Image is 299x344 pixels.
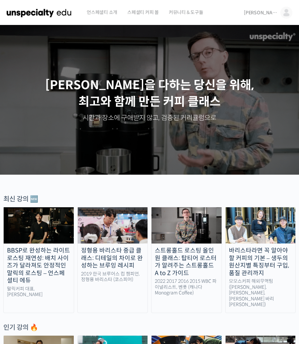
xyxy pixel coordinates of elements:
[151,207,222,313] a: 스트롱홀드 로스팅 올인원 클래스: 탑티어 로스터가 알려주는 스트롱홀드 A to Z 가이드 2022 2017 2016 2015 WBC 파이널리스트, 벤풋 (캐나다 Monogra...
[61,221,69,227] span: 대화
[151,247,222,277] div: 스트롱홀드 로스팅 올인원 클래스: 탑티어 로스터가 알려주는 스트롱홀드 A to Z 가이드
[3,207,74,313] a: BBSP로 완성하는 라이트 로스팅 재연성: 배치 사이즈가 달라져도 안정적인 말릭의 로스팅 – 언스페셜티 에듀 말릭커피 대표, [PERSON_NAME]
[151,278,222,296] div: 2022 2017 2016 2015 WBC 파이널리스트, 벤풋 (캐나다 Monogram Coffee)
[226,247,296,277] div: 바리스타라면 꼭 알아야 할 커피의 기본 – 생두의 원산지별 특징부터 구입, 품질 관리까지
[21,221,25,226] span: 홈
[151,207,222,244] img: stronghold-roasting_course-thumbnail.jpg
[7,77,292,110] p: [PERSON_NAME]을 다하는 당신을 위해, 최고와 함께 만든 커피 클래스
[3,323,296,332] div: 인기 강의 🔥
[78,207,148,244] img: advanced-brewing_course-thumbnail.jpeg
[7,113,292,123] p: 시간과 장소에 구애받지 않고, 검증된 커리큘럼으로
[77,207,148,313] a: 정형용 바리스타 중급 클래스: 디테일의 차이로 완성하는 브루잉 레시피 2019 한국 브루어스 컵 챔피언, 정형용 바리스타 (코스피어)
[86,211,128,228] a: 설정
[4,286,74,298] div: 말릭커피 대표, [PERSON_NAME]
[4,247,74,284] div: BBSP로 완성하는 라이트 로스팅 재연성: 배치 사이즈가 달라져도 안정적인 말릭의 로스팅 – 언스페셜티 에듀
[2,211,44,228] a: 홈
[225,207,296,313] a: 바리스타라면 꼭 알아야 할 커피의 기본 – 생두의 원산지별 특징부터 구입, 품질 관리까지 모모스커피 해외무역팀 ([PERSON_NAME], [PERSON_NAME], [PER...
[78,247,148,269] div: 정형용 바리스타 중급 클래스: 디테일의 차이로 완성하는 브루잉 레시피
[44,211,86,228] a: 대화
[3,195,296,204] div: 최신 강의 🆕
[4,207,74,244] img: malic-roasting-class_course-thumbnail.jpg
[226,207,296,244] img: momos_course-thumbnail.jpg
[103,221,111,226] span: 설정
[244,10,277,16] span: [PERSON_NAME]
[226,278,296,308] div: 모모스커피 해외무역팀 ([PERSON_NAME], [PERSON_NAME], [PERSON_NAME] 바리[PERSON_NAME])
[78,271,148,283] div: 2019 한국 브루어스 컵 챔피언, 정형용 바리스타 (코스피어)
